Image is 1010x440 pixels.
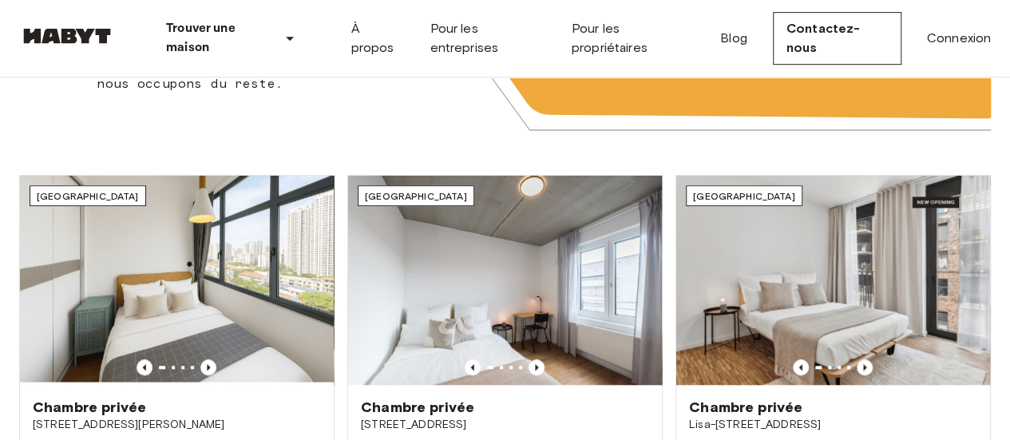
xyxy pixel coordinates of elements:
a: Pour les propriétaires [572,19,695,57]
span: [GEOGRAPHIC_DATA] [693,190,795,202]
img: Marketing picture of unit DE-04-037-026-03Q [348,176,662,385]
span: Lisa-[STREET_ADDRESS] [689,417,977,433]
button: Previous image [857,359,873,375]
span: Chambre privée [361,398,474,417]
img: Marketing picture of unit SG-01-116-001-02 [20,176,334,385]
a: Connexion [927,29,991,48]
button: Previous image [137,359,152,375]
span: [GEOGRAPHIC_DATA] [37,190,139,202]
button: Previous image [465,359,481,375]
span: Chambre privée [689,398,802,417]
a: Blog [720,29,747,48]
button: Previous image [529,359,545,375]
a: À propos [351,19,404,57]
button: Previous image [793,359,809,375]
span: Chambre privée [33,398,146,417]
img: Marketing picture of unit DE-01-489-505-002 [676,176,990,385]
span: [STREET_ADDRESS] [361,417,649,433]
p: Trouver une maison [166,19,274,57]
a: Pour les entreprises [430,19,545,57]
img: Habyt [19,28,115,44]
a: Contactez-nous [773,12,901,65]
button: Previous image [200,359,216,375]
span: [GEOGRAPHIC_DATA] [365,190,467,202]
span: [STREET_ADDRESS][PERSON_NAME] [33,417,321,433]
